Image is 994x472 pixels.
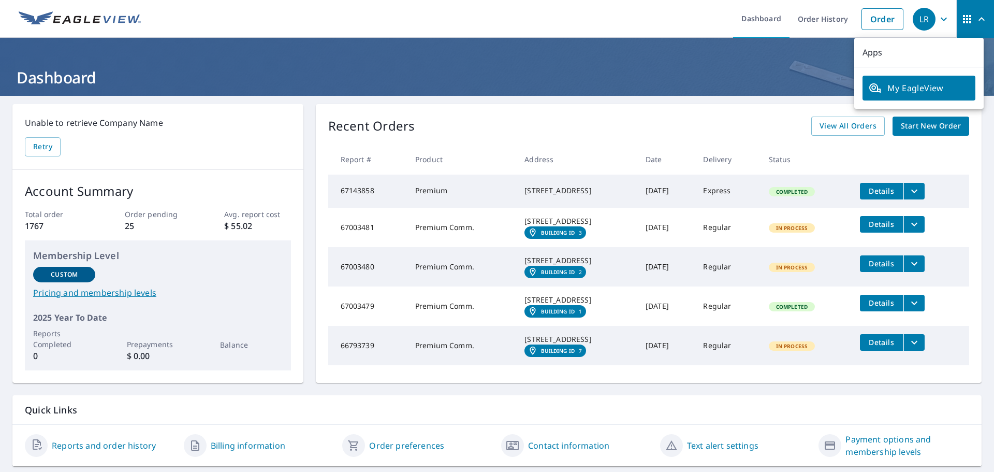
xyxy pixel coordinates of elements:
button: filesDropdownBtn-67143858 [903,183,925,199]
span: In Process [770,264,814,271]
td: [DATE] [637,287,695,326]
td: 67003479 [328,287,407,326]
p: 0 [33,350,95,362]
p: Balance [220,339,282,350]
a: Building ID1 [524,305,586,318]
a: Order [861,8,903,30]
span: Details [866,337,897,347]
p: Recent Orders [328,117,415,136]
span: Start New Order [901,120,961,133]
a: Pricing and membership levels [33,287,283,299]
th: Status [761,144,852,175]
button: detailsBtn-67143858 [860,183,903,199]
a: My EagleView [863,76,975,101]
p: Apps [854,38,984,67]
em: Building ID [541,230,575,236]
span: Details [866,186,897,196]
a: Building ID7 [524,345,586,357]
td: [DATE] [637,247,695,287]
a: Building ID3 [524,226,586,239]
p: 1767 [25,220,91,232]
td: Premium [407,175,516,208]
td: Regular [695,326,760,365]
p: $ 0.00 [127,350,189,362]
span: Details [866,219,897,229]
img: EV Logo [19,11,141,27]
td: [DATE] [637,208,695,247]
em: Building ID [541,348,575,354]
td: Premium Comm. [407,287,516,326]
a: Reports and order history [52,439,156,452]
p: Membership Level [33,249,283,263]
th: Date [637,144,695,175]
a: Start New Order [893,117,969,136]
span: View All Orders [820,120,876,133]
button: Retry [25,137,61,156]
p: Quick Links [25,404,969,417]
p: Account Summary [25,182,291,201]
p: Unable to retrieve Company Name [25,117,291,129]
div: [STREET_ADDRESS] [524,216,629,226]
span: Completed [770,188,814,195]
em: Building ID [541,308,575,314]
h1: Dashboard [12,67,982,88]
span: Details [866,259,897,268]
a: Payment options and membership levels [845,433,969,458]
em: Building ID [541,269,575,275]
div: [STREET_ADDRESS] [524,185,629,196]
span: Retry [33,140,52,153]
button: filesDropdownBtn-66793739 [903,334,925,351]
a: View All Orders [811,117,885,136]
td: 66793739 [328,326,407,365]
button: detailsBtn-66793739 [860,334,903,351]
button: detailsBtn-67003480 [860,255,903,272]
p: Total order [25,209,91,220]
td: [DATE] [637,175,695,208]
td: [DATE] [637,326,695,365]
td: Express [695,175,760,208]
td: 67003480 [328,247,407,287]
th: Product [407,144,516,175]
a: Contact information [528,439,609,452]
button: detailsBtn-67003481 [860,216,903,233]
p: 25 [125,220,191,232]
button: filesDropdownBtn-67003480 [903,255,925,272]
p: Custom [51,270,78,279]
p: Prepayments [127,339,189,350]
th: Address [516,144,637,175]
span: Details [866,298,897,308]
td: Regular [695,287,760,326]
p: $ 55.02 [224,220,290,232]
a: Billing information [211,439,285,452]
td: Regular [695,208,760,247]
button: filesDropdownBtn-67003481 [903,216,925,233]
div: [STREET_ADDRESS] [524,334,629,345]
td: Premium Comm. [407,208,516,247]
th: Report # [328,144,407,175]
td: Premium Comm. [407,326,516,365]
td: 67003481 [328,208,407,247]
a: Building ID2 [524,266,586,278]
th: Delivery [695,144,760,175]
p: 2025 Year To Date [33,311,283,324]
span: Completed [770,303,814,310]
span: In Process [770,342,814,350]
button: detailsBtn-67003479 [860,295,903,311]
div: LR [913,8,935,31]
a: Text alert settings [687,439,758,452]
span: In Process [770,224,814,232]
td: 67143858 [328,175,407,208]
div: [STREET_ADDRESS] [524,255,629,266]
button: filesDropdownBtn-67003479 [903,295,925,311]
p: Order pending [125,209,191,220]
td: Premium Comm. [407,247,516,287]
a: Order preferences [369,439,444,452]
p: Reports Completed [33,328,95,350]
div: [STREET_ADDRESS] [524,295,629,305]
span: My EagleView [869,82,969,94]
p: Avg. report cost [224,209,290,220]
td: Regular [695,247,760,287]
